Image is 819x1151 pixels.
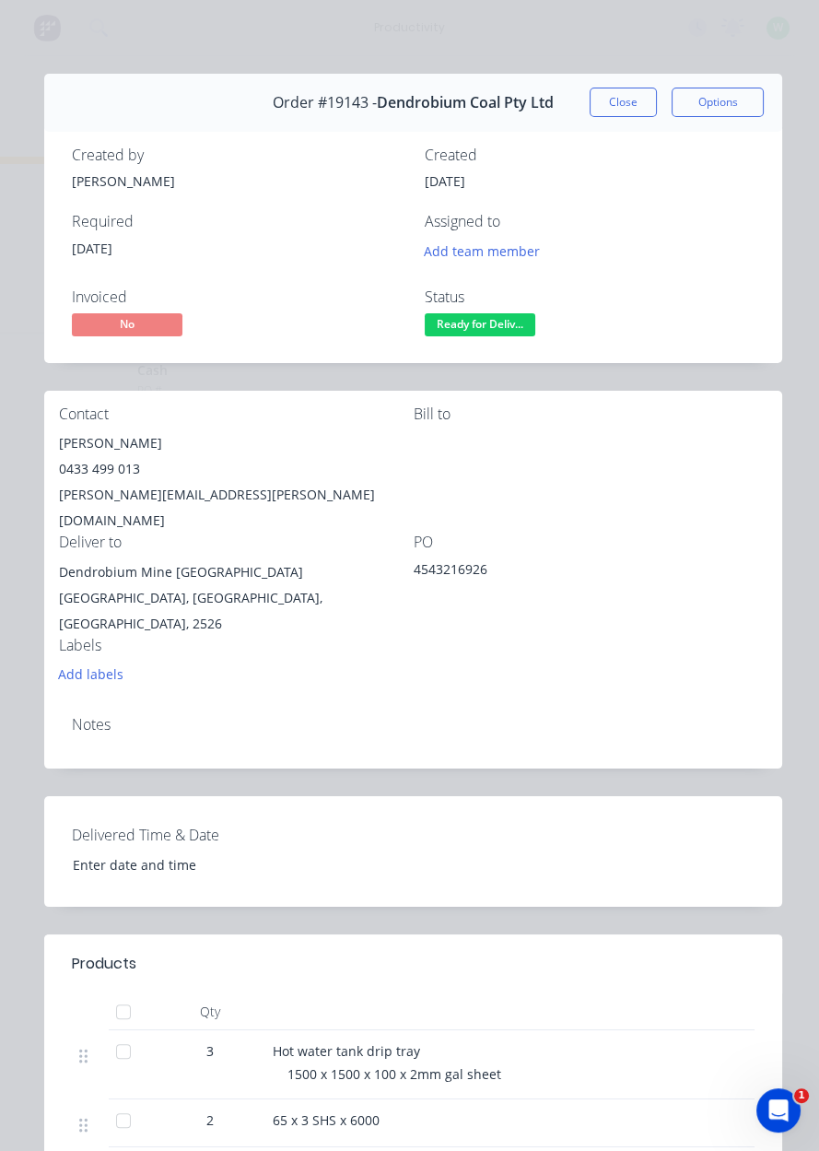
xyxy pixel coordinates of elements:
div: Assigned to [425,213,755,230]
div: 0433 499 013 [59,456,414,482]
button: Close [590,88,657,117]
span: No [72,313,182,336]
div: [GEOGRAPHIC_DATA], [GEOGRAPHIC_DATA], [GEOGRAPHIC_DATA], 2526 [59,585,414,637]
div: Status [425,288,755,306]
span: Hot water tank drip tray [273,1042,420,1060]
div: Bill to [414,405,768,423]
div: [PERSON_NAME] [59,430,414,456]
span: [DATE] [72,240,112,257]
span: Order #19143 - [273,94,377,112]
span: 1500 x 1500 x 100 x 2mm gal sheet [287,1065,501,1083]
div: Contact [59,405,414,423]
button: Add team member [414,239,549,264]
div: Deliver to [59,534,414,551]
label: Delivered Time & Date [72,824,302,846]
div: Labels [59,637,414,654]
span: Ready for Deliv... [425,313,535,336]
div: [PERSON_NAME][EMAIL_ADDRESS][PERSON_NAME][DOMAIN_NAME] [59,482,414,534]
iframe: Intercom live chat [756,1088,801,1133]
button: Add labels [49,662,134,687]
div: Dendrobium Mine [GEOGRAPHIC_DATA][GEOGRAPHIC_DATA], [GEOGRAPHIC_DATA], [GEOGRAPHIC_DATA], 2526 [59,559,414,637]
button: Ready for Deliv... [425,313,535,341]
span: [DATE] [425,172,465,190]
span: 2 [206,1110,214,1130]
div: 4543216926 [414,559,644,585]
div: Dendrobium Mine [GEOGRAPHIC_DATA] [59,559,414,585]
div: Products [72,953,136,975]
div: [PERSON_NAME] [72,171,403,191]
button: Options [672,88,764,117]
div: Created [425,147,755,164]
span: Dendrobium Coal Pty Ltd [377,94,554,112]
div: PO [414,534,768,551]
span: 65 x 3 SHS x 6000 [273,1111,380,1129]
div: Notes [72,716,755,734]
button: Add team member [425,239,550,264]
span: 1 [794,1088,809,1103]
span: 3 [206,1041,214,1061]
div: [PERSON_NAME]0433 499 013[PERSON_NAME][EMAIL_ADDRESS][PERSON_NAME][DOMAIN_NAME] [59,430,414,534]
div: Invoiced [72,288,403,306]
input: Enter date and time [60,851,289,878]
div: Created by [72,147,403,164]
div: Qty [155,993,265,1030]
div: Required [72,213,403,230]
